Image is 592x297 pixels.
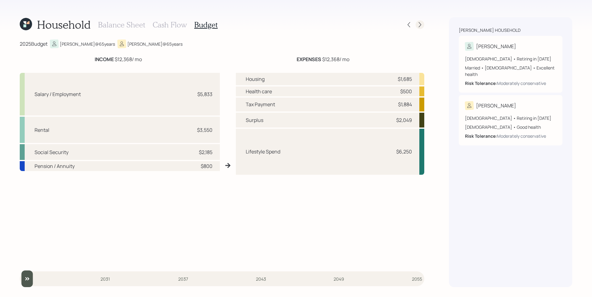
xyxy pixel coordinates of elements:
div: $6,250 [396,148,412,155]
div: Pension / Annuity [35,162,75,170]
div: $1,685 [398,75,412,83]
div: Surplus [246,116,263,124]
div: Moderately conservative [497,80,546,86]
div: [DEMOGRAPHIC_DATA] • Retiring in [DATE] [465,115,556,121]
div: [PERSON_NAME] @ 65 years [60,41,115,47]
div: [PERSON_NAME] [476,102,516,109]
div: $12,368 / mo [95,56,142,63]
div: Rental [35,126,49,134]
b: INCOME [95,56,114,63]
div: [PERSON_NAME] @ 65 years [127,41,183,47]
div: [DEMOGRAPHIC_DATA] • Retiring in [DATE] [465,56,556,62]
h1: Household [37,18,91,31]
div: [DEMOGRAPHIC_DATA] • Good health [465,124,556,130]
div: Social Security [35,148,68,156]
div: $3,550 [197,126,212,134]
div: [PERSON_NAME] household [459,27,520,33]
div: $500 [400,88,412,95]
div: $2,185 [199,148,212,156]
div: Lifestyle Spend [246,148,280,155]
h3: Budget [194,20,218,29]
div: [PERSON_NAME] [476,43,516,50]
div: Married • [DEMOGRAPHIC_DATA] • Excellent health [465,65,556,77]
div: $800 [201,162,212,170]
div: 2025 Budget [20,40,47,48]
div: $2,049 [396,116,412,124]
div: Tax Payment [246,101,275,108]
div: Moderately conservative [497,133,546,139]
h3: Balance Sheet [98,20,145,29]
div: $5,833 [197,90,212,98]
h3: Cash Flow [153,20,187,29]
div: $1,884 [398,101,412,108]
b: EXPENSES [297,56,321,63]
div: Housing [246,75,265,83]
div: Health care [246,88,272,95]
div: $12,368 / mo [297,56,349,63]
b: Risk Tolerance: [465,133,497,139]
div: Salary / Employment [35,90,81,98]
b: Risk Tolerance: [465,80,497,86]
